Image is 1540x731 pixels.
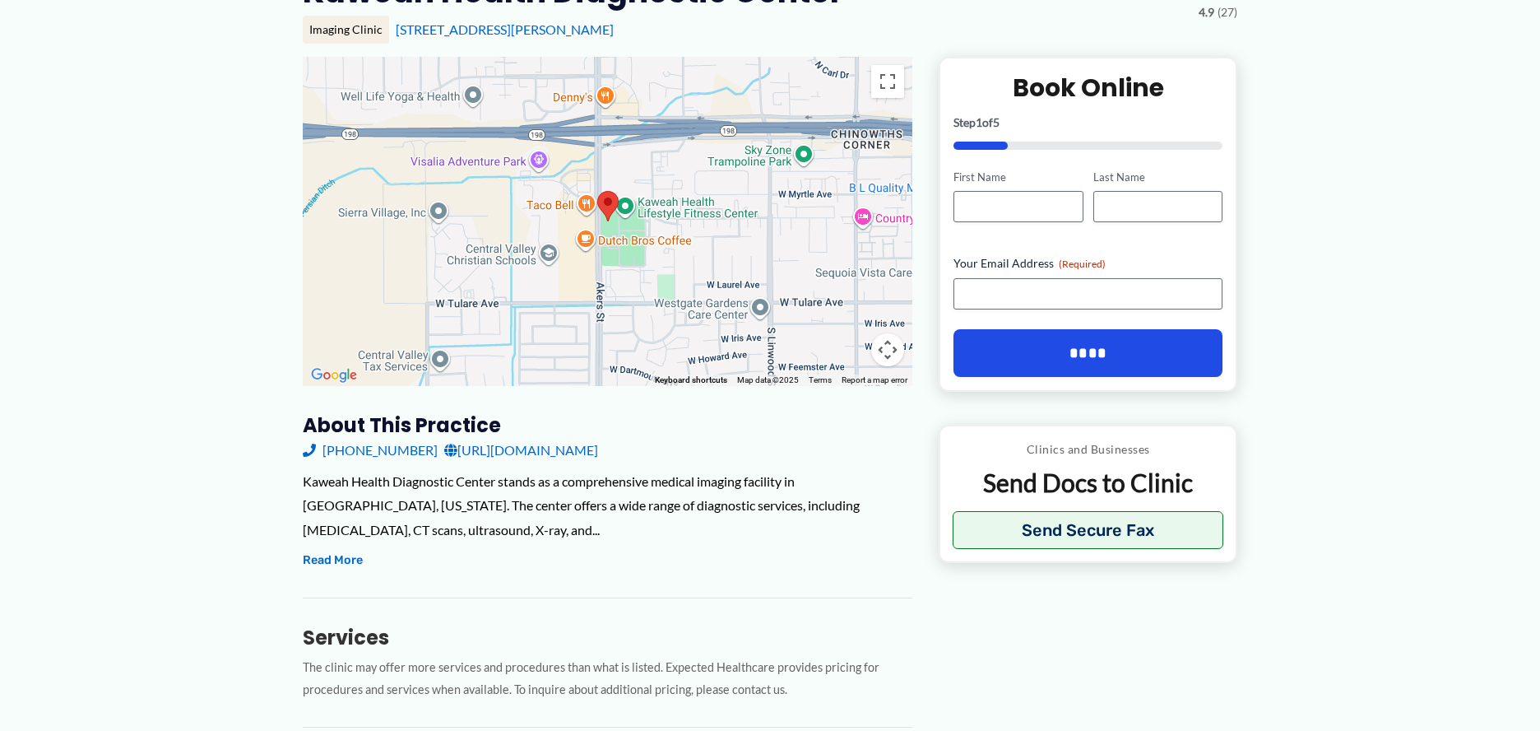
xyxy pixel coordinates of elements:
a: Terms (opens in new tab) [809,375,832,384]
div: Kaweah Health Diagnostic Center stands as a comprehensive medical imaging facility in [GEOGRAPHIC... [303,469,912,542]
span: (Required) [1059,258,1106,270]
p: Step of [953,117,1222,128]
button: Send Secure Fax [953,511,1223,549]
span: 1 [976,115,982,129]
a: [PHONE_NUMBER] [303,438,438,463]
span: 5 [993,115,1000,129]
a: Open this area in Google Maps (opens a new window) [307,365,361,386]
h3: Services [303,625,912,650]
label: Last Name [1093,170,1222,185]
a: [STREET_ADDRESS][PERSON_NAME] [396,21,614,37]
p: Clinics and Businesses [953,439,1223,460]
h3: About this practice [303,412,912,438]
button: Keyboard shortcuts [655,375,727,386]
span: 4.9 [1199,2,1214,23]
label: First Name [953,170,1083,185]
button: Toggle fullscreen view [871,65,904,98]
span: Map data ©2025 [737,375,799,384]
button: Read More [303,551,363,570]
h2: Book Online [953,72,1222,104]
a: Report a map error [842,375,907,384]
label: Your Email Address [953,255,1222,272]
div: Imaging Clinic [303,16,389,44]
button: Map camera controls [871,333,904,366]
p: Send Docs to Clinic [953,467,1223,499]
p: The clinic may offer more services and procedures than what is listed. Expected Healthcare provid... [303,657,912,701]
span: (27) [1218,2,1237,23]
img: Google [307,365,361,386]
a: [URL][DOMAIN_NAME] [444,438,598,463]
